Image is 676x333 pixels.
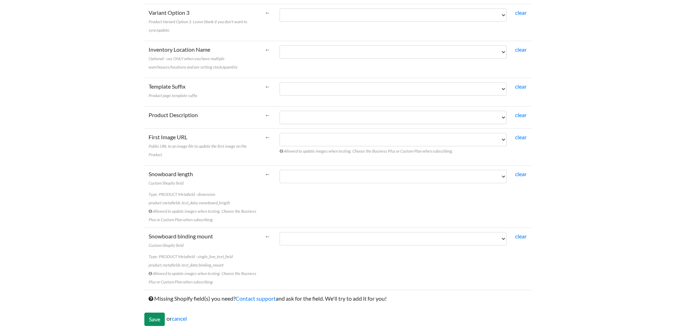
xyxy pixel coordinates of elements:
[515,83,527,90] a: clear
[149,243,183,248] span: Custom Shopify field
[144,313,532,326] div: or
[280,148,453,154] i: Allowed to update images when testing. Choose the Business Plus or Custom Plan when subscribing.
[149,8,256,34] label: Variant Option 3
[149,180,183,186] span: Custom Shopify field
[149,170,193,187] label: Snowboard length
[149,254,233,259] span: Type: PRODUCT Metafield - single_line_text_field
[149,56,238,70] span: Optional - use ONLY when you have multiple warehouses/locations and are setting stock/quantity
[261,228,275,290] td: ←
[149,45,256,71] label: Inventory Location Name
[149,82,198,99] label: Template Suffix
[236,295,276,302] a: Contact support
[149,19,247,33] span: Product Variant Option 3. Leave blank if you don't want to sync/update.
[149,209,256,222] i: Allowed to update images when testing. Choose the Business Plus or Custom Plan when subscribing.
[515,233,527,239] a: clear
[261,128,275,165] td: ←
[149,93,198,98] span: Product page template suffix
[261,41,275,78] td: ←
[149,143,247,157] span: Public URL to an image file to update the first image on the Product.
[261,106,275,128] td: ←
[515,111,527,118] a: clear
[261,165,275,228] td: ←
[149,271,256,284] i: Allowed to update images when testing. Choose the Business Plus or Custom Plan when subscribing.
[515,46,527,53] a: clear
[261,78,275,106] td: ←
[515,171,527,177] a: clear
[149,111,198,119] label: Product Description
[144,313,165,326] input: Save
[149,262,224,268] span: product.metafields.test_data.binding_mount
[149,192,215,197] span: Type: PRODUCT Metafield - dimension
[261,4,275,41] td: ←
[149,232,213,249] label: Snowboard binding mount
[515,134,527,140] a: clear
[149,200,230,205] span: product.metafields.test_data.snowboard_length
[149,133,256,158] label: First Image URL
[515,9,527,16] a: clear
[172,315,187,322] a: cancel
[144,290,532,307] td: Missing Shopify field(s) you need? and ask for the field. We'll try to add it for you!
[641,298,668,325] iframe: Drift Widget Chat Controller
